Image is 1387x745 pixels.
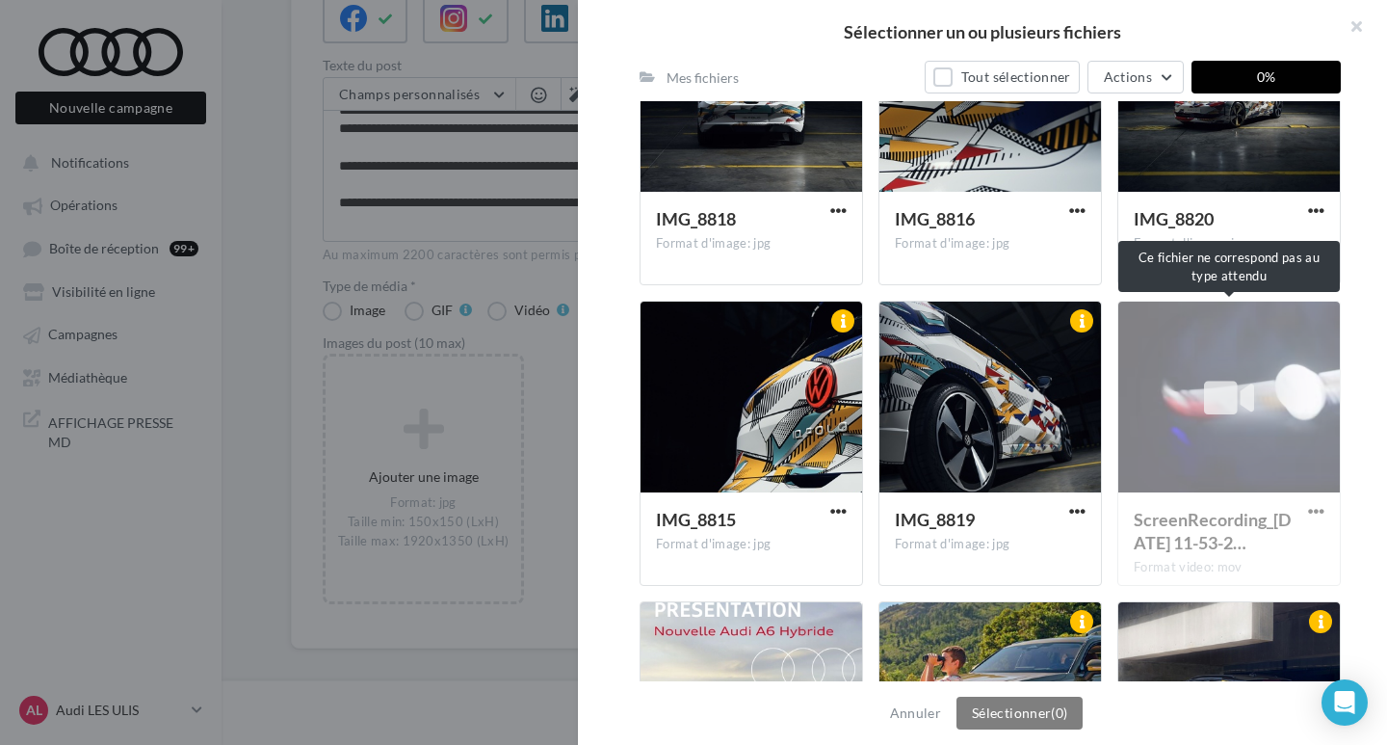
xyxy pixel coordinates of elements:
[1118,241,1340,292] div: Ce fichier ne correspond pas au type attendu
[895,509,975,530] span: IMG_8819
[656,509,736,530] span: IMG_8815
[1322,679,1368,726] div: Open Intercom Messenger
[609,23,1356,40] h2: Sélectionner un ou plusieurs fichiers
[656,536,847,553] div: Format d'image: jpg
[895,208,975,229] span: IMG_8816
[667,68,739,88] div: Mes fichiers
[1134,208,1214,229] span: IMG_8820
[1051,705,1067,721] span: (0)
[1191,61,1341,93] button: 0%
[925,61,1079,93] button: Tout sélectionner
[1104,68,1152,85] span: Actions
[882,702,949,725] button: Annuler
[1207,69,1325,85] span: 0%
[956,697,1083,730] button: Sélectionner(0)
[1134,235,1324,253] div: Format d'image: jpg
[895,536,1086,553] div: Format d'image: jpg
[895,235,1086,253] div: Format d'image: jpg
[656,235,847,253] div: Format d'image: jpg
[1087,61,1184,93] button: Actions
[656,208,736,229] span: IMG_8818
